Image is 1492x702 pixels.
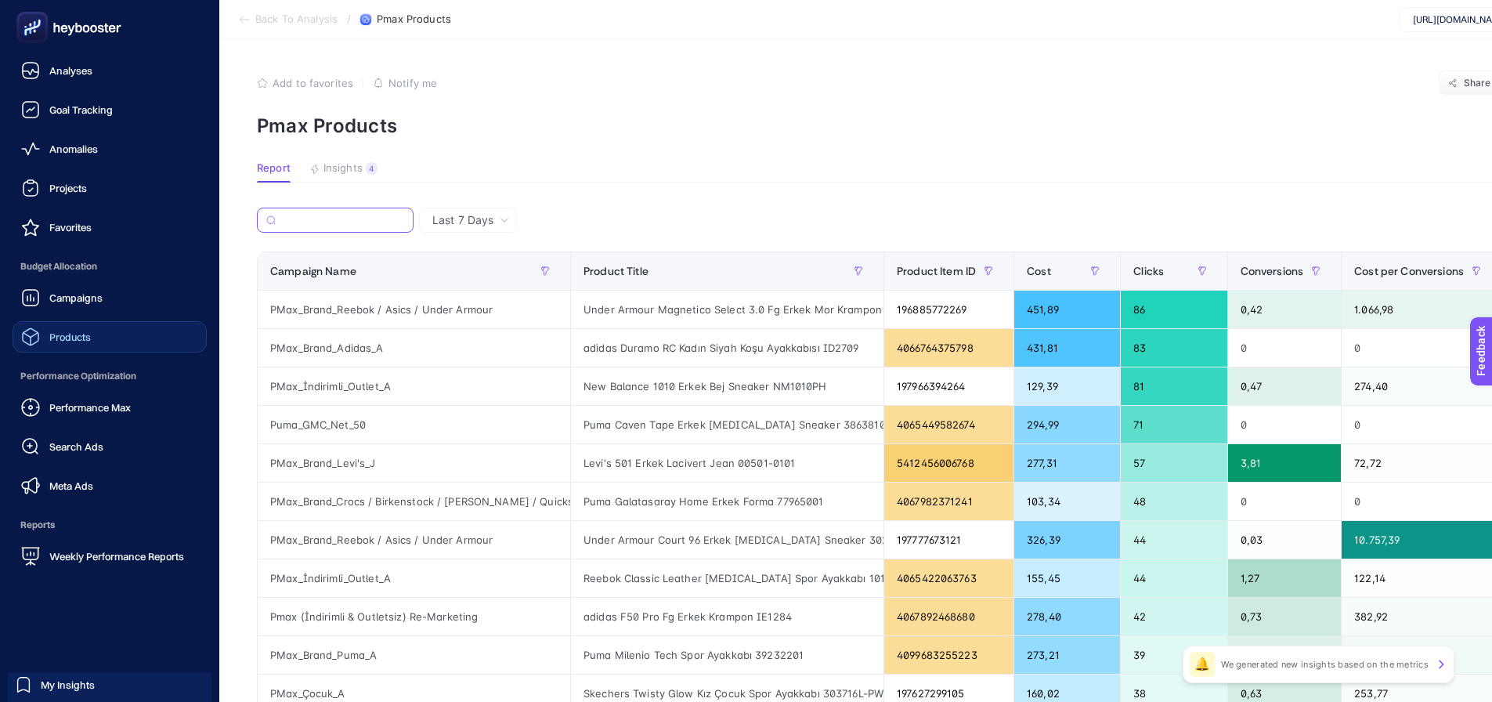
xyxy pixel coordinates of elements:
div: 42 [1121,598,1226,635]
span: Weekly Performance Reports [49,550,184,563]
div: 0,50 [1228,636,1342,674]
div: 48 [1121,483,1226,520]
span: Share [1464,77,1491,89]
div: 277,31 [1014,444,1120,482]
a: Analyses [13,55,207,86]
div: Puma Milenio Tech Spor Ayakkabı 39232201 [571,636,883,674]
div: Pmax (İndirimli & Outletsiz) Re-Marketing [258,598,570,635]
a: Weekly Performance Reports [13,541,207,572]
div: PMax_Brand_Crocs / Birkenstock / [PERSON_NAME] / Quicksilver [258,483,570,520]
div: PMax_Brand_Reebok / Asics / Under Armour [258,521,570,559]
div: 0 [1228,329,1342,367]
a: Anomalies [13,133,207,165]
div: PMax_Brand_Adidas_A [258,329,570,367]
span: Last 7 Days [432,212,493,228]
a: Performance Max [13,392,207,423]
span: My Insights [41,678,95,691]
div: 0,42 [1228,291,1342,328]
span: Reports [13,509,207,541]
span: Campaign Name [270,265,356,277]
button: Add to favorites [257,77,353,89]
div: PMax_Brand_Levi's_J [258,444,570,482]
div: Under Armour Magnetico Select 3.0 Fg Erkek Mor Krampon 3027039-501 [571,291,883,328]
a: Search Ads [13,431,207,462]
a: Goal Tracking [13,94,207,125]
div: 3,81 [1228,444,1342,482]
span: Goal Tracking [49,103,113,116]
div: 197777673121 [884,521,1013,559]
span: Cost [1027,265,1051,277]
input: Search [282,215,404,226]
div: 4066764375798 [884,329,1013,367]
span: Favorites [49,221,92,233]
div: 196885772269 [884,291,1013,328]
div: Puma_GMC_Net_50 [258,406,570,443]
div: Under Armour Court 96 Erkek [MEDICAL_DATA] Sneaker 3028633-101 [571,521,883,559]
div: 🔔 [1190,652,1215,677]
button: Notify me [373,77,437,89]
div: PMax_İndirimli_Outlet_A [258,367,570,405]
span: Add to favorites [273,77,353,89]
div: 71 [1121,406,1226,443]
span: Budget Allocation [13,251,207,282]
span: Campaigns [49,291,103,304]
span: Insights [323,162,363,175]
div: Puma Galatasaray Home Erkek Forma 77965001 [571,483,883,520]
span: / [347,13,351,25]
div: 278,40 [1014,598,1120,635]
div: Reebok Classic Leather [MEDICAL_DATA] Spor Ayakkabı 101428659 [571,559,883,597]
div: 0,73 [1228,598,1342,635]
span: Performance Max [49,401,131,414]
div: 57 [1121,444,1226,482]
div: Levi's 501 Erkek Lacivert Jean 00501-0101 [571,444,883,482]
a: Products [13,321,207,353]
span: Performance Optimization [13,360,207,392]
div: 4067892468680 [884,598,1013,635]
a: Projects [13,172,207,204]
a: Meta Ads [13,470,207,501]
span: Anomalies [49,143,98,155]
span: Back To Analysis [255,13,338,26]
div: 4067982371241 [884,483,1013,520]
div: adidas Duramo RC Kadın Siyah Koşu Ayakkabısı ID2709 [571,329,883,367]
div: 44 [1121,521,1226,559]
span: Feedback [9,5,60,17]
div: 197966394264 [884,367,1013,405]
span: Notify me [388,77,437,89]
div: 1,27 [1228,559,1342,597]
span: Products [49,331,91,343]
div: 4065422063763 [884,559,1013,597]
div: PMax_Brand_Puma_A [258,636,570,674]
div: 0 [1228,483,1342,520]
div: 0,47 [1228,367,1342,405]
div: 326,39 [1014,521,1120,559]
div: 86 [1121,291,1226,328]
div: 273,21 [1014,636,1120,674]
span: Meta Ads [49,479,93,492]
div: 83 [1121,329,1226,367]
span: Pmax Products [377,13,451,26]
span: Product Title [583,265,648,277]
div: 4099683255223 [884,636,1013,674]
div: 103,34 [1014,483,1120,520]
div: PMax_Brand_Reebok / Asics / Under Armour [258,291,570,328]
div: Puma Caven Tape Erkek [MEDICAL_DATA] Sneaker 38638101 [571,406,883,443]
a: Campaigns [13,282,207,313]
span: Product Item ID [897,265,976,277]
div: 155,45 [1014,559,1120,597]
span: Clicks [1133,265,1164,277]
div: 431,81 [1014,329,1120,367]
span: Report [257,162,291,175]
div: 294,99 [1014,406,1120,443]
div: 39 [1121,636,1226,674]
div: 5412456006768 [884,444,1013,482]
span: Projects [49,182,87,194]
div: 451,89 [1014,291,1120,328]
div: adidas F50 Pro Fg Erkek Krampon IE1284 [571,598,883,635]
div: 4065449582674 [884,406,1013,443]
span: Conversions [1241,265,1304,277]
div: 4 [366,162,378,175]
div: 44 [1121,559,1226,597]
a: My Insights [8,672,211,697]
span: Analyses [49,64,92,77]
